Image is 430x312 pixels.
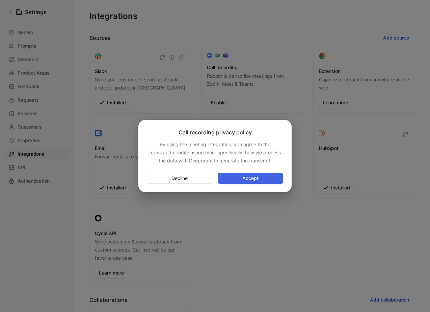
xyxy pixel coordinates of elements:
[153,174,207,182] span: Decline
[147,173,212,184] button: Decline
[223,174,277,182] span: Accept
[147,128,283,136] h2: Call recording privacy policy
[149,149,195,157] a: terms and conditions
[147,140,283,165] p: By using the meeting integration, you agree to the and more specifically, how we process the data...
[218,173,283,184] button: Accept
